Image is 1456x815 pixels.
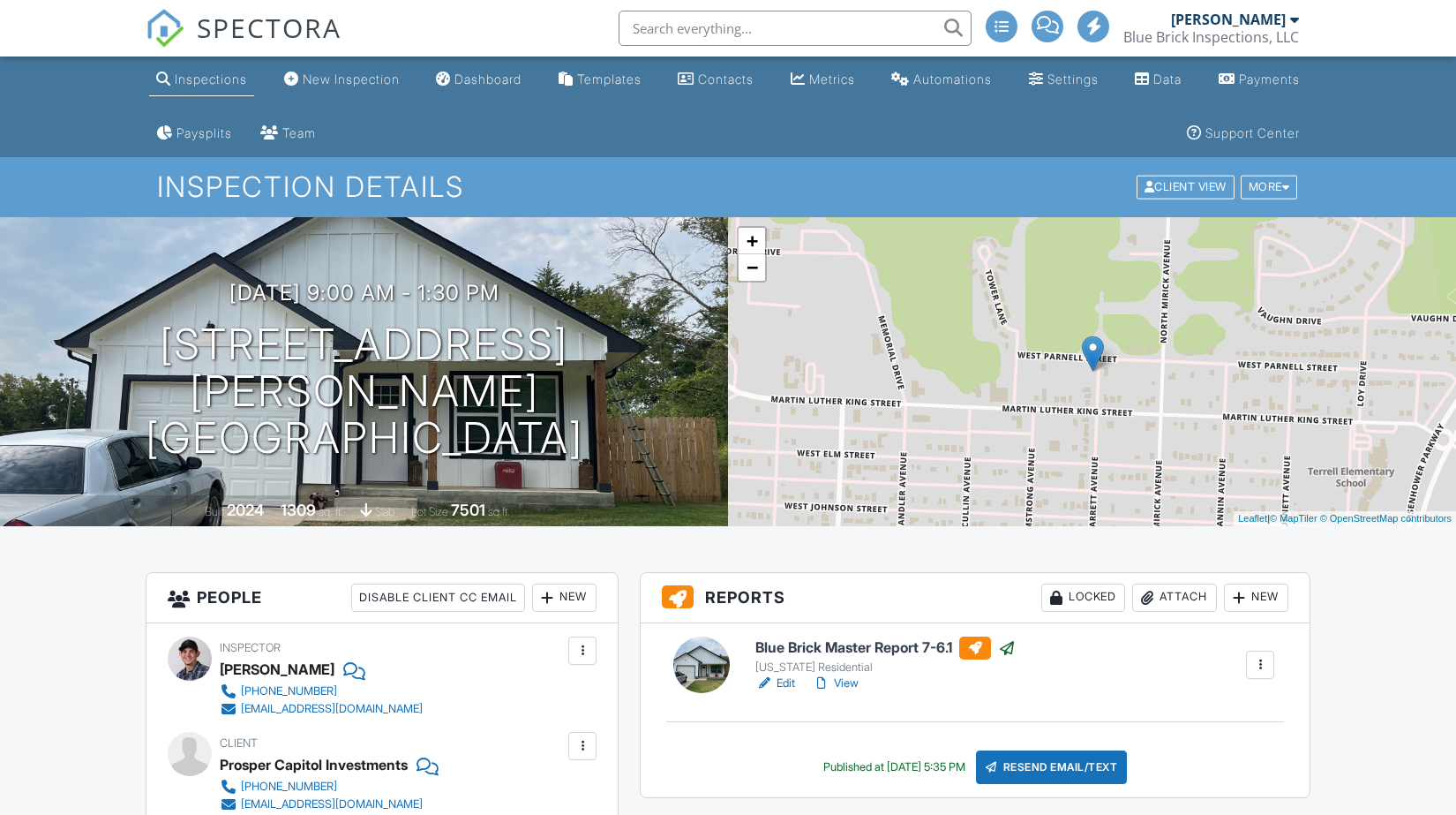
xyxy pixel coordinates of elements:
[809,72,855,87] div: Metrics
[532,584,597,612] div: New
[375,505,394,518] span: slab
[454,72,522,87] div: Dashboard
[1153,72,1182,87] div: Data
[220,796,424,813] a: [EMAIL_ADDRESS][DOMAIN_NAME]
[146,24,341,61] a: SPECTORA
[698,72,754,87] div: Contacts
[1270,513,1317,524] a: © MapTiler
[1047,72,1099,87] div: Settings
[1234,511,1456,526] div: |
[1320,513,1452,524] a: © OpenStreetMap contributors
[1022,64,1106,96] a: Settings
[1239,72,1300,87] div: Payments
[739,228,765,254] a: Zoom in
[176,125,232,140] div: Paysplits
[1205,125,1300,140] div: Support Center
[1137,176,1235,200] div: Client View
[253,117,323,150] a: Team
[149,64,254,96] a: Inspections
[823,760,965,774] div: Published at [DATE] 5:35 PM
[277,64,407,96] a: New Inspection
[241,780,337,794] div: [PHONE_NUMBER]
[146,9,184,48] img: The Best Home Inspection Software - Spectora
[755,637,1016,675] a: Blue Brick Master Report 7-6.1 [US_STATE] Residential
[1132,584,1217,612] div: Attach
[739,254,765,281] a: Zoom out
[577,72,642,87] div: Templates
[784,64,862,96] a: Metrics
[282,125,316,140] div: Team
[1128,64,1189,96] a: Data
[281,501,316,519] div: 1309
[205,505,224,518] span: Built
[755,675,795,692] a: Edit
[1224,584,1288,612] div: New
[220,641,281,654] span: Inspector
[552,64,649,96] a: Templates
[220,751,408,778] div: Prosper Capitol Investments
[351,584,525,612] div: Disable Client CC Email
[451,501,485,519] div: 7501
[157,171,1299,202] h1: Inspection Details
[149,117,239,150] a: Paysplits
[1135,179,1239,192] a: Client View
[411,505,448,518] span: Lot Size
[220,683,423,700] a: [PHONE_NUMBER]
[1180,117,1307,150] a: Support Center
[303,72,400,87] div: New Inspection
[884,64,999,96] a: Automations (Advanced)
[913,72,992,87] div: Automations
[429,64,529,96] a: Dashboard
[220,700,423,718] a: [EMAIL_ADDRESS][DOMAIN_NAME]
[1041,584,1125,612] div: Locked
[229,281,499,305] h3: [DATE] 9:00 am - 1:30 pm
[241,797,423,811] div: [EMAIL_ADDRESS][DOMAIN_NAME]
[227,501,264,519] div: 2024
[1171,11,1286,28] div: [PERSON_NAME]
[1212,64,1307,96] a: Payments
[241,684,337,698] div: [PHONE_NUMBER]
[220,778,424,796] a: [PHONE_NUMBER]
[197,9,341,46] span: SPECTORA
[241,702,423,716] div: [EMAIL_ADDRESS][DOMAIN_NAME]
[175,72,247,87] div: Inspections
[755,660,1016,675] div: [US_STATE] Residential
[1241,176,1298,200] div: More
[220,656,334,683] div: [PERSON_NAME]
[671,64,761,96] a: Contacts
[1123,28,1299,46] div: Blue Brick Inspections, LLC
[319,505,343,518] span: sq. ft.
[619,11,972,46] input: Search everything...
[641,573,1310,623] h3: Reports
[976,751,1128,784] div: Resend Email/Text
[488,505,510,518] span: sq.ft.
[1238,513,1267,524] a: Leaflet
[28,321,700,461] h1: [STREET_ADDRESS][PERSON_NAME] [GEOGRAPHIC_DATA]
[146,573,618,623] h3: People
[813,675,859,692] a: View
[755,637,1016,660] h6: Blue Brick Master Report 7-6.1
[220,736,258,750] span: Client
